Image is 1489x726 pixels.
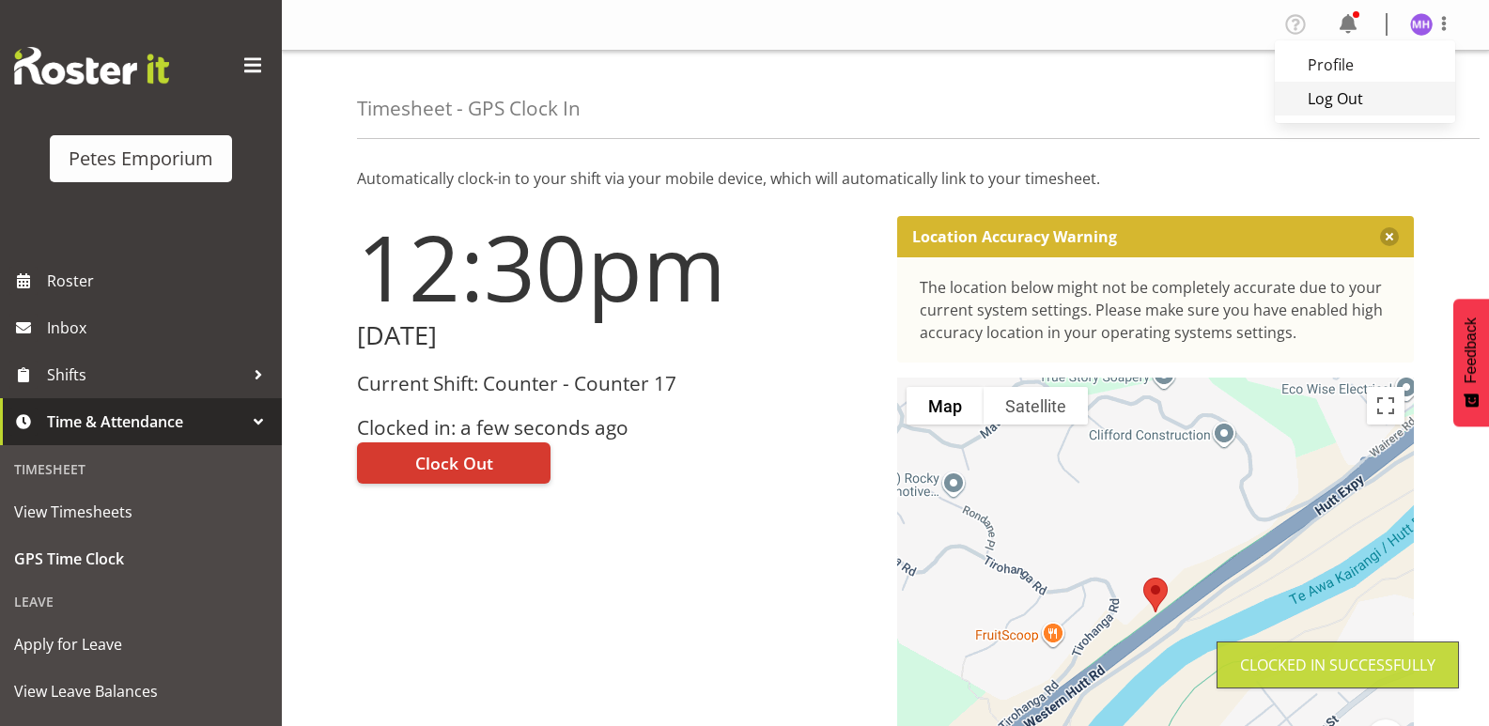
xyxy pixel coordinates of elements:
h2: [DATE] [357,321,875,350]
button: Toggle fullscreen view [1367,387,1404,425]
a: Log Out [1275,82,1455,116]
a: GPS Time Clock [5,535,277,582]
span: View Leave Balances [14,677,268,705]
a: View Timesheets [5,488,277,535]
span: Time & Attendance [47,408,244,436]
h1: 12:30pm [357,216,875,317]
h3: Clocked in: a few seconds ago [357,417,875,439]
span: Feedback [1463,317,1480,383]
div: Leave [5,582,277,621]
span: GPS Time Clock [14,545,268,573]
span: Roster [47,267,272,295]
img: mackenzie-halford4471.jpg [1410,13,1433,36]
img: Rosterit website logo [14,47,169,85]
h4: Timesheet - GPS Clock In [357,98,581,119]
div: Clocked in Successfully [1240,654,1435,676]
button: Clock Out [357,442,551,484]
button: Show street map [907,387,984,425]
div: Timesheet [5,450,277,488]
a: View Leave Balances [5,668,277,715]
button: Feedback - Show survey [1453,299,1489,426]
span: Apply for Leave [14,630,268,658]
span: View Timesheets [14,498,268,526]
a: Apply for Leave [5,621,277,668]
span: Inbox [47,314,272,342]
div: Petes Emporium [69,145,213,173]
div: The location below might not be completely accurate due to your current system settings. Please m... [920,276,1392,344]
a: Profile [1275,48,1455,82]
span: Clock Out [415,451,493,475]
h3: Current Shift: Counter - Counter 17 [357,373,875,394]
button: Close message [1380,227,1399,246]
span: Shifts [47,361,244,389]
button: Show satellite imagery [984,387,1088,425]
p: Location Accuracy Warning [912,227,1117,246]
p: Automatically clock-in to your shift via your mobile device, which will automatically link to you... [357,167,1414,190]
